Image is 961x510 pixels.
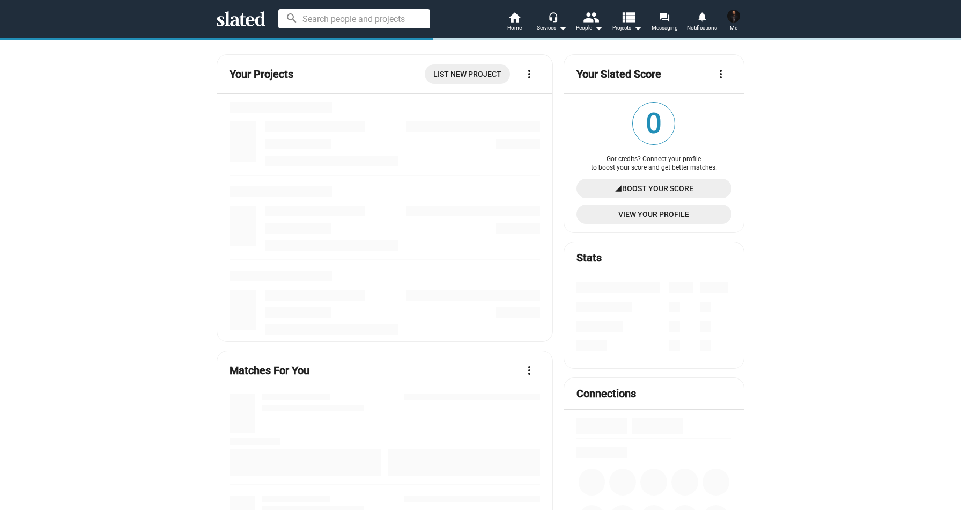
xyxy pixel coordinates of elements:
span: Projects [612,21,642,34]
button: Services [533,11,571,34]
span: View Your Profile [585,205,723,224]
a: Boost Your Score [576,179,731,198]
mat-icon: arrow_drop_down [592,21,605,34]
span: Notifications [687,21,717,34]
mat-icon: people [583,9,598,25]
mat-card-title: Matches For You [230,363,309,378]
a: Messaging [646,11,683,34]
mat-icon: more_vert [714,68,727,81]
mat-icon: notifications [697,11,707,21]
button: People [571,11,608,34]
span: List New Project [433,64,501,84]
div: Got credits? Connect your profile to boost your score and get better matches. [576,155,731,172]
mat-icon: view_list [620,9,636,25]
a: View Your Profile [576,205,731,224]
mat-card-title: Stats [576,251,602,265]
a: List New Project [425,64,510,84]
button: Projects [608,11,646,34]
mat-icon: forum [659,12,669,22]
mat-card-title: Your Slated Score [576,67,661,82]
mat-icon: arrow_drop_down [556,21,569,34]
span: Boost Your Score [622,179,693,198]
button: S. Roy SaringoMe [721,8,746,35]
mat-icon: arrow_drop_down [631,21,644,34]
img: S. Roy Saringo [727,10,740,23]
a: Notifications [683,11,721,34]
span: Messaging [652,21,678,34]
mat-icon: headset_mic [548,12,558,21]
span: Me [730,21,737,34]
input: Search people and projects [278,9,430,28]
a: Home [496,11,533,34]
div: Services [537,21,567,34]
mat-card-title: Your Projects [230,67,293,82]
mat-icon: more_vert [523,364,536,377]
span: 0 [633,103,675,144]
mat-icon: more_vert [523,68,536,81]
div: People [576,21,603,34]
mat-icon: signal_cellular_4_bar [615,179,622,198]
span: Home [507,21,522,34]
mat-icon: home [508,11,521,24]
mat-card-title: Connections [576,387,636,401]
